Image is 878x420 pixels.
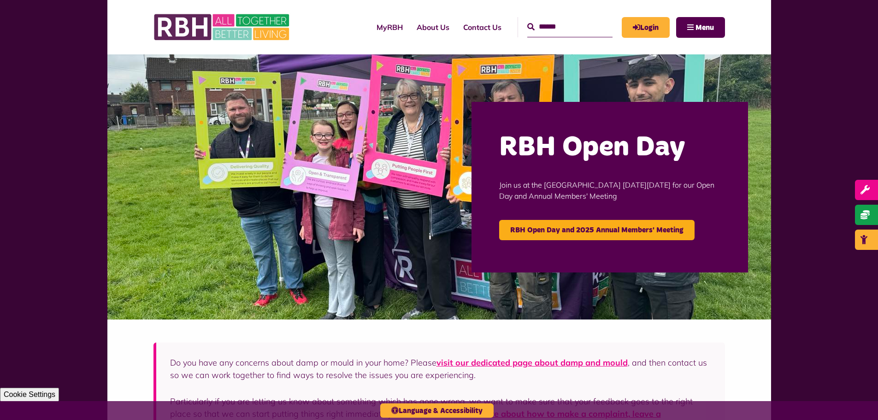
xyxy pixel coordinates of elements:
[695,24,714,31] span: Menu
[676,17,725,38] button: Navigation
[456,15,508,40] a: Contact Us
[499,220,695,240] a: RBH Open Day and 2025 Annual Members' Meeting
[370,15,410,40] a: MyRBH
[436,357,628,368] a: visit our dedicated page about damp and mould
[380,403,494,418] button: Language & Accessibility
[107,54,771,319] img: Image (22)
[622,17,670,38] a: MyRBH
[170,356,711,381] p: Do you have any concerns about damp or mould in your home? Please , and then contact us so we can...
[499,130,720,166] h2: RBH Open Day
[499,166,720,215] p: Join us at the [GEOGRAPHIC_DATA] [DATE][DATE] for our Open Day and Annual Members' Meeting
[410,15,456,40] a: About Us
[153,9,292,45] img: RBH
